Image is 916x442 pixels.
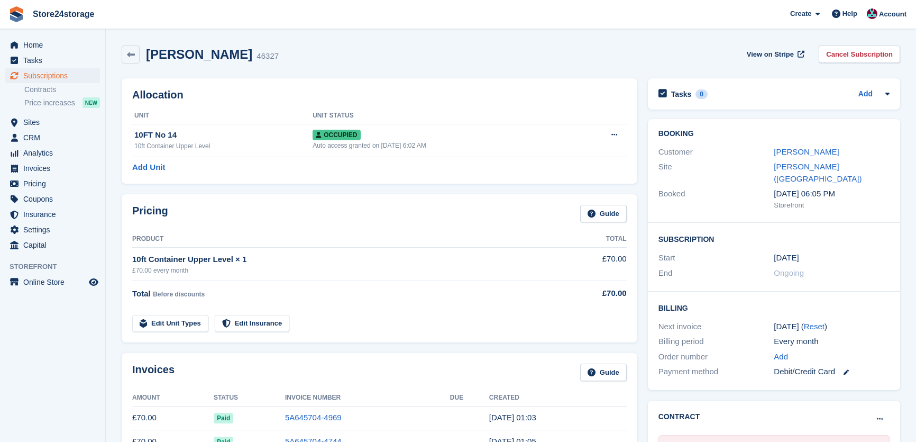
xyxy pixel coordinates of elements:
[580,205,627,222] a: Guide
[858,88,873,101] a: Add
[5,275,100,290] a: menu
[5,53,100,68] a: menu
[132,107,313,124] th: Unit
[132,231,561,248] th: Product
[658,233,890,244] h2: Subscription
[658,302,890,313] h2: Billing
[774,351,788,363] a: Add
[658,366,774,378] div: Payment method
[132,315,208,332] a: Edit Unit Types
[5,38,100,52] a: menu
[774,321,890,333] div: [DATE] ( )
[580,364,627,381] a: Guide
[5,207,100,222] a: menu
[23,53,87,68] span: Tasks
[5,115,100,130] a: menu
[5,238,100,252] a: menu
[23,275,87,290] span: Online Store
[747,49,794,60] span: View on Stripe
[658,188,774,210] div: Booked
[132,406,214,430] td: £70.00
[774,200,890,211] div: Storefront
[132,266,561,275] div: £70.00 every month
[146,47,252,61] h2: [PERSON_NAME]
[23,222,87,237] span: Settings
[489,413,536,422] time: 2025-09-12 00:03:06 UTC
[132,254,561,266] div: 10ft Container Upper Level × 1
[23,38,87,52] span: Home
[743,46,807,63] a: View on Stripe
[774,162,862,183] a: [PERSON_NAME] ([GEOGRAPHIC_DATA])
[23,130,87,145] span: CRM
[450,390,489,407] th: Due
[658,130,890,138] h2: Booking
[257,50,279,62] div: 46327
[5,176,100,191] a: menu
[5,192,100,206] a: menu
[774,188,890,200] div: [DATE] 06:05 PM
[658,321,774,333] div: Next invoice
[5,222,100,237] a: menu
[695,89,708,99] div: 0
[774,147,839,156] a: [PERSON_NAME]
[132,161,165,174] a: Add Unit
[132,364,175,381] h2: Invoices
[774,268,804,277] span: Ongoing
[23,68,87,83] span: Subscriptions
[23,192,87,206] span: Coupons
[132,89,627,101] h2: Allocation
[285,390,450,407] th: Invoice Number
[879,9,906,20] span: Account
[23,207,87,222] span: Insurance
[8,6,24,22] img: stora-icon-8386f47178a22dfd0bd8f6a31ec36ba5ce8667c1dd55bd0f319d3a0aa187defe.svg
[658,146,774,158] div: Customer
[214,413,233,423] span: Paid
[774,336,890,348] div: Every month
[313,141,575,150] div: Auto access granted on [DATE] 6:02 AM
[214,390,285,407] th: Status
[285,413,342,422] a: 5A645704-4969
[132,390,214,407] th: Amount
[658,336,774,348] div: Billing period
[804,322,825,331] a: Reset
[5,161,100,176] a: menu
[842,8,857,19] span: Help
[658,267,774,279] div: End
[489,390,627,407] th: Created
[132,205,168,222] h2: Pricing
[5,130,100,145] a: menu
[83,97,100,108] div: NEW
[23,161,87,176] span: Invoices
[10,261,105,272] span: Storefront
[29,5,99,23] a: Store24storage
[134,141,313,151] div: 10ft Container Upper Level
[819,46,900,63] a: Cancel Subscription
[23,146,87,160] span: Analytics
[867,8,877,19] img: George
[774,252,799,264] time: 2024-08-12 00:00:00 UTC
[23,238,87,252] span: Capital
[561,287,627,300] div: £70.00
[87,276,100,288] a: Preview store
[23,115,87,130] span: Sites
[134,129,313,141] div: 10FT No 14
[774,366,890,378] div: Debit/Credit Card
[313,107,575,124] th: Unit Status
[132,289,151,298] span: Total
[790,8,811,19] span: Create
[561,231,627,248] th: Total
[24,98,75,108] span: Price increases
[5,146,100,160] a: menu
[24,85,100,95] a: Contracts
[658,411,700,422] h2: Contract
[215,315,290,332] a: Edit Insurance
[671,89,692,99] h2: Tasks
[153,291,205,298] span: Before discounts
[5,68,100,83] a: menu
[561,247,627,281] td: £70.00
[313,130,360,140] span: Occupied
[658,161,774,185] div: Site
[658,351,774,363] div: Order number
[23,176,87,191] span: Pricing
[24,97,100,109] a: Price increases NEW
